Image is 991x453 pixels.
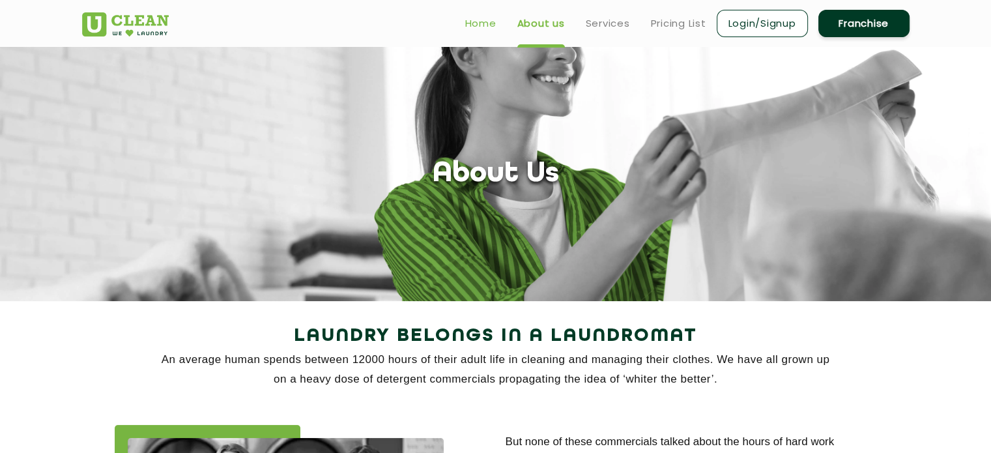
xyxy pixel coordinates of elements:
[651,16,706,31] a: Pricing List
[82,350,910,389] p: An average human spends between 12000 hours of their adult life in cleaning and managing their cl...
[818,10,910,37] a: Franchise
[517,16,565,31] a: About us
[586,16,630,31] a: Services
[717,10,808,37] a: Login/Signup
[465,16,496,31] a: Home
[82,12,169,37] img: UClean Laundry and Dry Cleaning
[82,321,910,352] h2: Laundry Belongs in a Laundromat
[433,158,559,191] h1: About Us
